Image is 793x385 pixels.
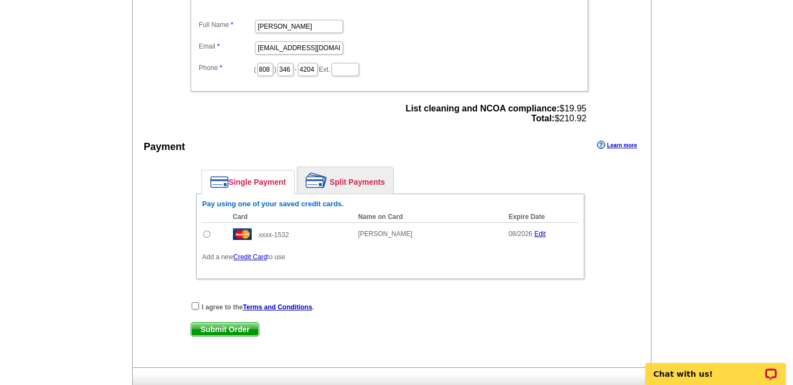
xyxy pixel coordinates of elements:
a: Terms and Conditions [243,303,312,311]
iframe: LiveChat chat widget [638,350,793,385]
a: Split Payments [297,167,393,194]
a: Credit Card [233,253,267,261]
a: Learn more [597,141,637,149]
span: $19.95 $210.92 [406,104,586,124]
span: Submit Order [191,323,259,336]
label: Full Name [199,20,254,30]
img: mast.gif [233,228,252,240]
dd: ( ) - Ext. [196,60,583,77]
th: Card [227,211,353,223]
strong: List cleaning and NCOA compliance: [406,104,560,113]
label: Phone [199,63,254,73]
th: Name on Card [352,211,503,223]
h6: Pay using one of your saved credit cards. [202,200,578,208]
span: [PERSON_NAME] [358,230,412,238]
label: Email [199,41,254,51]
strong: I agree to the . [202,303,314,311]
img: single-payment.png [210,176,229,188]
strong: Total: [531,114,555,123]
span: 08/2026 [508,230,532,238]
th: Expire Date [503,211,578,223]
span: xxxx-1532 [259,231,289,239]
div: Payment [144,140,185,154]
p: Add a new to use [202,252,578,262]
img: split-payment.png [306,173,327,188]
a: Single Payment [202,170,294,194]
a: Edit [534,230,546,238]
